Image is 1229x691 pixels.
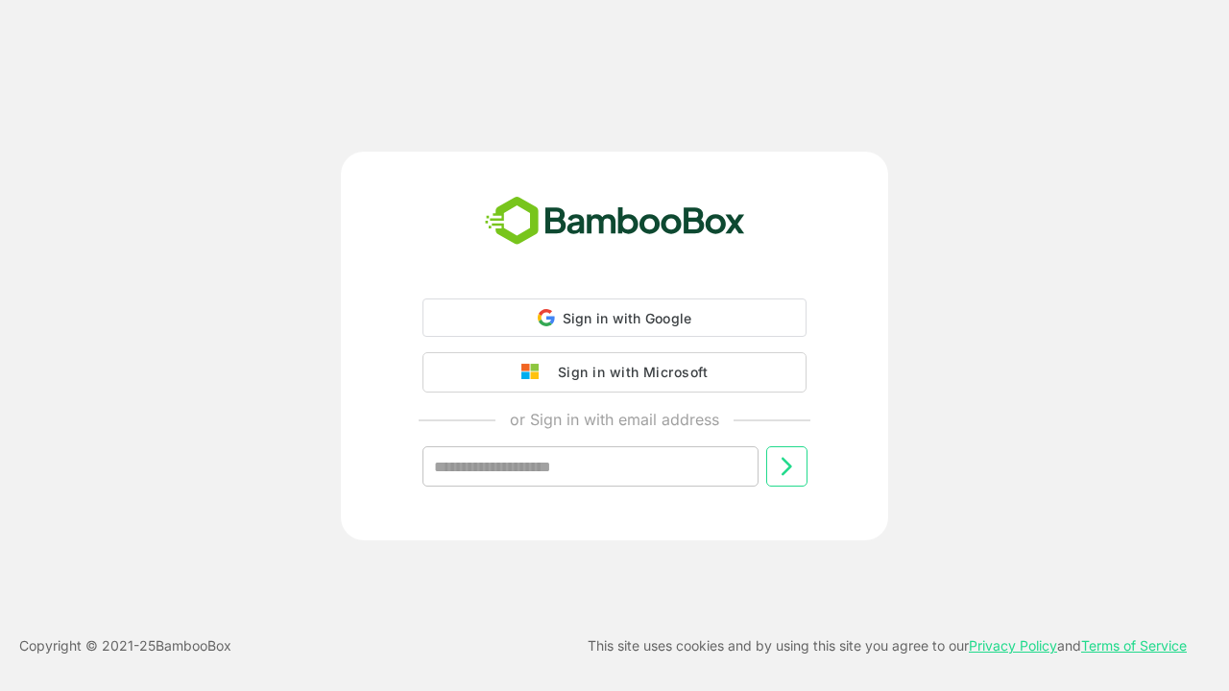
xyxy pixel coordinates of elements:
p: This site uses cookies and by using this site you agree to our and [588,634,1187,657]
a: Terms of Service [1081,637,1187,654]
div: Sign in with Google [422,298,807,337]
button: Sign in with Microsoft [422,352,807,393]
div: Sign in with Microsoft [548,360,708,385]
img: google [521,364,548,381]
p: or Sign in with email address [510,408,719,431]
a: Privacy Policy [969,637,1057,654]
span: Sign in with Google [563,310,692,326]
img: bamboobox [474,190,756,253]
p: Copyright © 2021- 25 BambooBox [19,634,231,657]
